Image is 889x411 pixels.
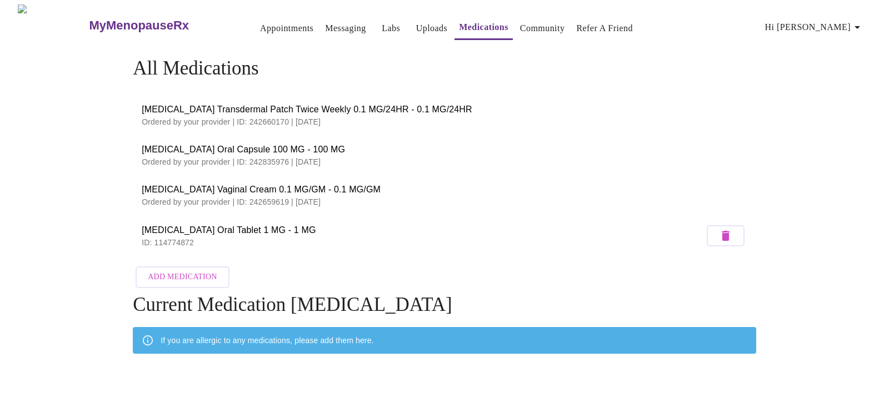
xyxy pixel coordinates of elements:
button: Add Medication [136,266,229,288]
a: Medications [459,19,508,35]
h4: Current Medication [MEDICAL_DATA] [133,294,756,316]
span: [MEDICAL_DATA] Transdermal Patch Twice Weekly 0.1 MG/24HR - 0.1 MG/24HR [142,103,747,116]
button: Messaging [321,17,370,39]
p: ID: 114774872 [142,237,704,248]
a: Labs [382,21,400,36]
a: Appointments [260,21,313,36]
button: Community [516,17,570,39]
a: Messaging [325,21,366,36]
button: Medications [455,16,513,40]
h3: MyMenopauseRx [89,18,189,33]
img: MyMenopauseRx Logo [18,4,88,46]
p: Ordered by your provider | ID: 242660170 | [DATE] [142,116,747,127]
h4: All Medications [133,57,756,80]
div: If you are allergic to any medications, please add them here. [161,330,373,350]
span: Add Medication [148,270,217,284]
a: Community [520,21,565,36]
button: Hi [PERSON_NAME] [761,16,868,38]
a: MyMenopauseRx [88,6,233,45]
button: Refer a Friend [572,17,637,39]
a: Refer a Friend [576,21,633,36]
span: Hi [PERSON_NAME] [765,19,864,35]
button: Labs [373,17,409,39]
p: Ordered by your provider | ID: 242659619 | [DATE] [142,196,747,207]
span: [MEDICAL_DATA] Vaginal Cream 0.1 MG/GM - 0.1 MG/GM [142,183,747,196]
button: Uploads [412,17,452,39]
button: Appointments [256,17,318,39]
a: Uploads [416,21,448,36]
p: Ordered by your provider | ID: 242835976 | [DATE] [142,156,747,167]
span: [MEDICAL_DATA] Oral Tablet 1 MG - 1 MG [142,224,704,237]
span: [MEDICAL_DATA] Oral Capsule 100 MG - 100 MG [142,143,747,156]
